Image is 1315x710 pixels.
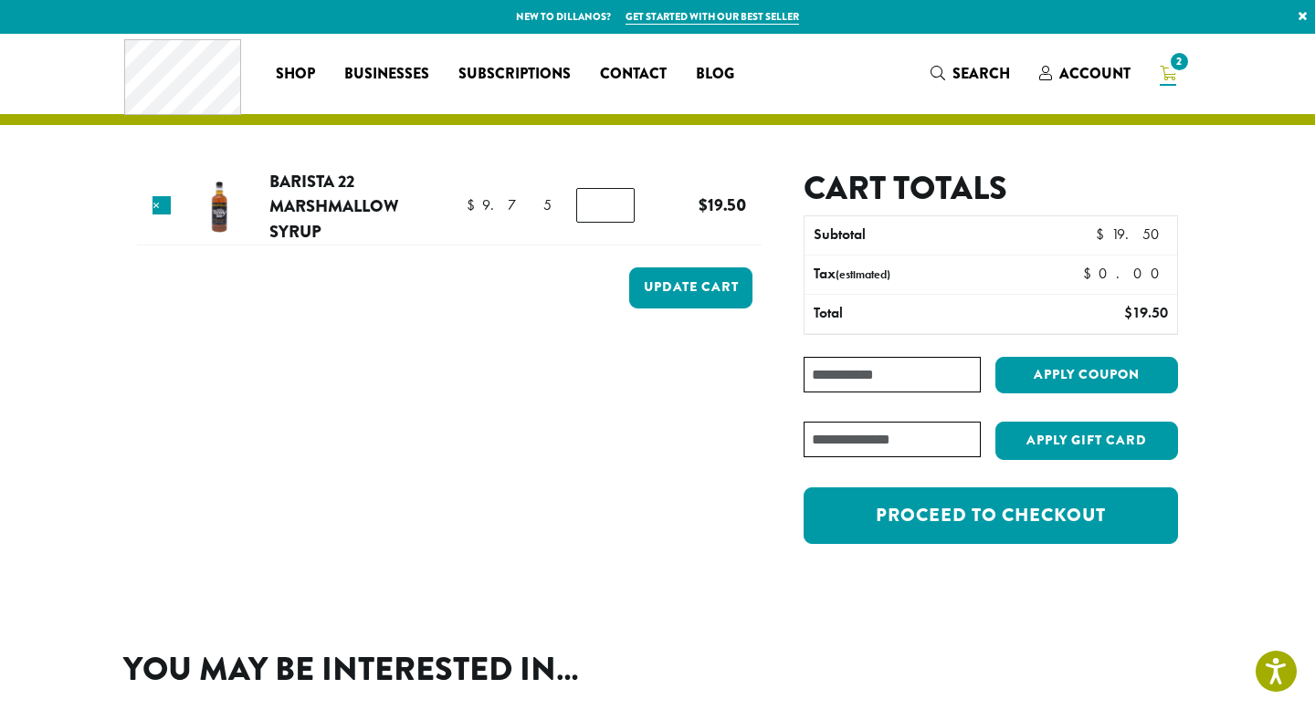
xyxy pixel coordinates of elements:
[458,63,571,86] span: Subscriptions
[1096,224,1168,244] bdi: 19.50
[995,357,1178,394] button: Apply coupon
[1124,303,1168,322] bdi: 19.50
[995,422,1178,460] button: Apply Gift Card
[804,487,1178,544] a: Proceed to checkout
[153,196,171,214] a: Remove this item
[952,63,1010,84] span: Search
[805,256,1068,294] th: Tax
[1083,264,1168,283] bdi: 0.00
[1167,49,1192,74] span: 2
[916,58,1025,89] a: Search
[1083,264,1099,283] span: $
[626,9,799,25] a: Get started with our best seller
[269,169,398,244] a: Barista 22 Marshmallow Syrup
[804,169,1178,208] h2: Cart totals
[696,63,734,86] span: Blog
[1059,63,1131,84] span: Account
[344,63,429,86] span: Businesses
[467,195,552,214] bdi: 9.75
[805,295,1028,333] th: Total
[123,650,1192,689] h2: You may be interested in…
[576,188,635,223] input: Product quantity
[276,63,315,86] span: Shop
[467,195,482,214] span: $
[699,193,746,217] bdi: 19.50
[600,63,667,86] span: Contact
[699,193,708,217] span: $
[629,267,752,308] button: Update cart
[1124,303,1132,322] span: $
[1096,224,1111,244] span: $
[261,59,330,89] a: Shop
[836,266,890,282] small: (estimated)
[805,216,1028,255] th: Subtotal
[190,177,249,236] img: Barista 22 Marshmallow Syrup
